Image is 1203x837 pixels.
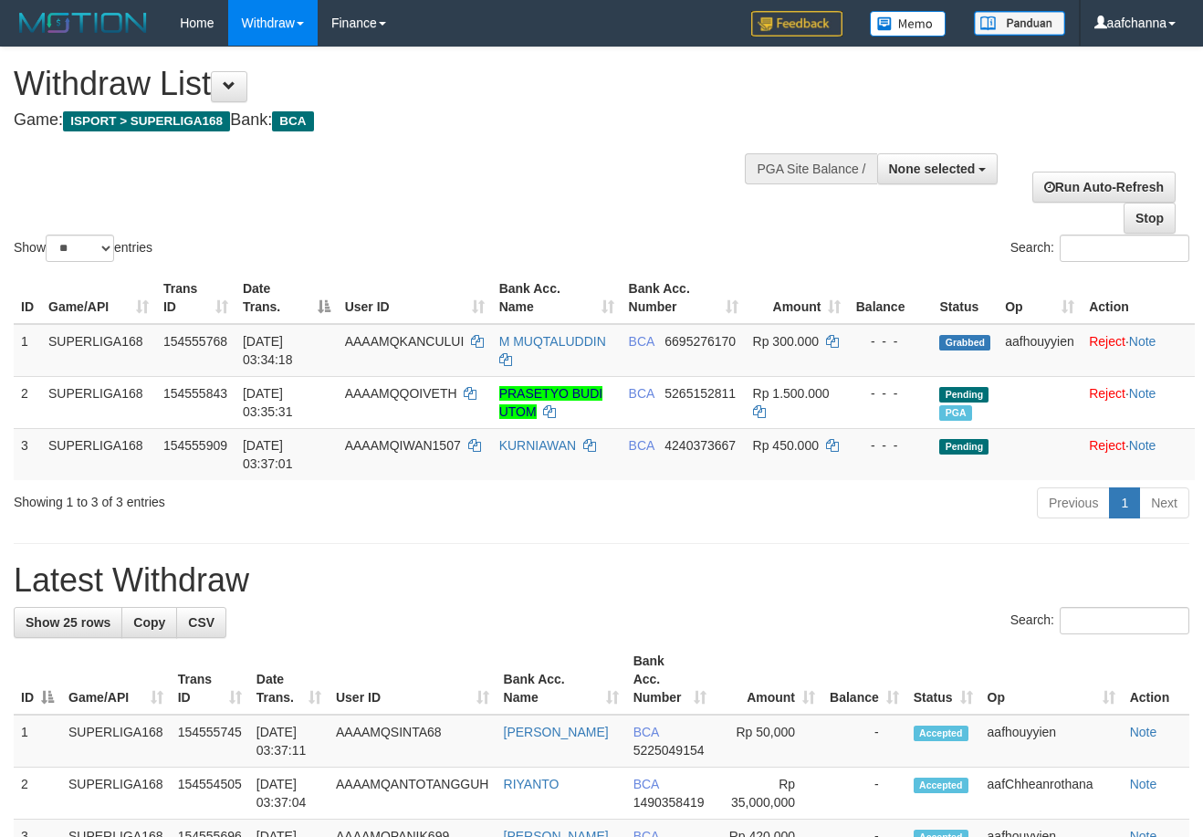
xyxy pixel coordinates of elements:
span: CSV [188,615,214,630]
span: Show 25 rows [26,615,110,630]
th: Trans ID: activate to sort column ascending [171,644,249,715]
a: Next [1139,487,1189,518]
td: - [822,715,906,768]
td: · [1082,324,1195,377]
td: SUPERLIGA168 [61,715,171,768]
button: None selected [877,153,999,184]
th: Op: activate to sort column ascending [998,272,1082,324]
div: - - - [855,384,925,403]
td: 154555745 [171,715,249,768]
span: Copy 5265152811 to clipboard [664,386,736,401]
span: Rp 450.000 [753,438,819,453]
td: [DATE] 03:37:11 [249,715,329,768]
th: Status: activate to sort column ascending [906,644,980,715]
label: Search: [1010,607,1189,634]
td: · [1082,376,1195,428]
th: Bank Acc. Name: activate to sort column ascending [492,272,622,324]
td: [DATE] 03:37:04 [249,768,329,820]
span: AAAAMQKANCULUI [345,334,465,349]
td: Rp 35,000,000 [714,768,822,820]
th: Bank Acc. Number: activate to sort column ascending [622,272,746,324]
a: Note [1129,386,1156,401]
h4: Game: Bank: [14,111,784,130]
span: BCA [629,438,654,453]
div: PGA Site Balance / [745,153,876,184]
td: 3 [14,428,41,480]
td: · [1082,428,1195,480]
span: [DATE] 03:35:31 [243,386,293,419]
input: Search: [1060,235,1189,262]
th: Game/API: activate to sort column ascending [41,272,156,324]
span: 154555768 [163,334,227,349]
a: Show 25 rows [14,607,122,638]
th: Balance [848,272,932,324]
th: Status [932,272,998,324]
a: Note [1130,777,1157,791]
td: Rp 50,000 [714,715,822,768]
span: Grabbed [939,335,990,350]
span: ISPORT > SUPERLIGA168 [63,111,230,131]
img: MOTION_logo.png [14,9,152,37]
span: None selected [889,162,976,176]
h1: Latest Withdraw [14,562,1189,599]
a: Note [1129,438,1156,453]
td: 2 [14,768,61,820]
th: User ID: activate to sort column ascending [338,272,492,324]
td: 154554505 [171,768,249,820]
a: 1 [1109,487,1140,518]
span: BCA [629,386,654,401]
span: [DATE] 03:37:01 [243,438,293,471]
td: AAAAMQSINTA68 [329,715,497,768]
span: BCA [629,334,654,349]
span: Copy 1490358419 to clipboard [633,795,705,810]
a: [PERSON_NAME] [504,725,609,739]
td: aafhouyyien [998,324,1082,377]
span: Pending [939,387,989,403]
th: Balance: activate to sort column ascending [822,644,906,715]
td: 1 [14,324,41,377]
span: Copy [133,615,165,630]
a: Note [1130,725,1157,739]
td: SUPERLIGA168 [61,768,171,820]
span: BCA [272,111,313,131]
a: Copy [121,607,177,638]
a: Reject [1089,386,1125,401]
th: Amount: activate to sort column ascending [714,644,822,715]
th: Bank Acc. Name: activate to sort column ascending [497,644,626,715]
span: BCA [633,725,659,739]
a: Stop [1124,203,1176,234]
div: Showing 1 to 3 of 3 entries [14,486,487,511]
td: 2 [14,376,41,428]
span: Copy 6695276170 to clipboard [664,334,736,349]
span: BCA [633,777,659,791]
td: - [822,768,906,820]
span: Rp 300.000 [753,334,819,349]
span: Marked by aafnonsreyleab [939,405,971,421]
span: Copy 4240373667 to clipboard [664,438,736,453]
span: Rp 1.500.000 [753,386,830,401]
td: aafChheanrothana [980,768,1123,820]
th: Action [1082,272,1195,324]
a: Reject [1089,334,1125,349]
th: ID: activate to sort column descending [14,644,61,715]
a: Reject [1089,438,1125,453]
td: SUPERLIGA168 [41,324,156,377]
a: CSV [176,607,226,638]
label: Search: [1010,235,1189,262]
img: panduan.png [974,11,1065,36]
span: [DATE] 03:34:18 [243,334,293,367]
a: Previous [1037,487,1110,518]
a: Run Auto-Refresh [1032,172,1176,203]
span: AAAAMQQOIVETH [345,386,457,401]
th: Bank Acc. Number: activate to sort column ascending [626,644,715,715]
a: KURNIAWAN [499,438,577,453]
th: Date Trans.: activate to sort column ascending [249,644,329,715]
td: SUPERLIGA168 [41,428,156,480]
td: SUPERLIGA168 [41,376,156,428]
th: Date Trans.: activate to sort column descending [235,272,338,324]
td: 1 [14,715,61,768]
select: Showentries [46,235,114,262]
a: RIYANTO [504,777,560,791]
td: aafhouyyien [980,715,1123,768]
span: Accepted [914,726,968,741]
